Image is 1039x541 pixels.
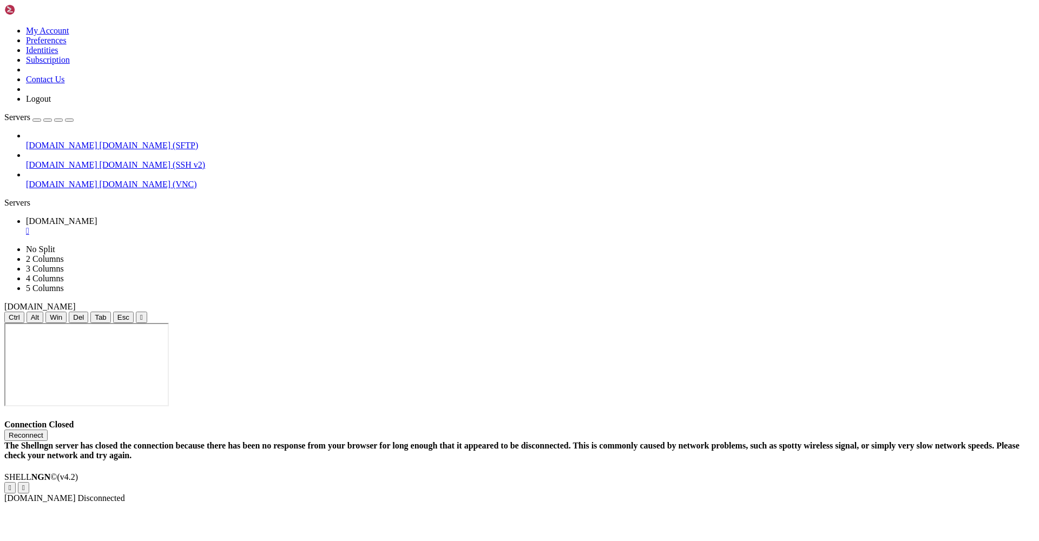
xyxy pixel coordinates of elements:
button: Tab [90,312,111,323]
span: 4.2.0 [57,472,78,481]
a: [DOMAIN_NAME] [DOMAIN_NAME] (VNC) [26,180,1035,189]
a: 5 Columns [26,283,64,293]
b: NGN [31,472,51,481]
span: Esc [117,313,129,321]
span: SHELL © [4,472,78,481]
span: [DOMAIN_NAME] (SSH v2) [100,160,206,169]
span: [DOMAIN_NAME] [4,493,76,503]
button: Win [45,312,67,323]
a: [DOMAIN_NAME] [DOMAIN_NAME] (SFTP) [26,141,1035,150]
a: Servers [4,113,74,122]
button: Esc [113,312,134,323]
span: Ctrl [9,313,20,321]
span: Tab [95,313,107,321]
a: 3 Columns [26,264,64,273]
div: Servers [4,198,1035,208]
span: Win [50,313,62,321]
span: [DOMAIN_NAME] [4,302,76,311]
button: Reconnect [4,430,48,441]
span: Connection Closed [4,420,74,429]
span: [DOMAIN_NAME] [26,216,97,226]
a:  [26,226,1035,236]
a: Subscription [26,55,70,64]
img: Shellngn [4,4,67,15]
a: 4 Columns [26,274,64,283]
span: Del [73,313,84,321]
a: My Account [26,26,69,35]
a: [DOMAIN_NAME] [DOMAIN_NAME] (SSH v2) [26,160,1035,170]
div: The Shellngn server has closed the connection because there has been no response from your browse... [4,441,1035,460]
a: Preferences [26,36,67,45]
a: No Split [26,245,55,254]
li: [DOMAIN_NAME] [DOMAIN_NAME] (VNC) [26,170,1035,189]
span: [DOMAIN_NAME] (SFTP) [100,141,199,150]
div:  [9,484,11,492]
span: [DOMAIN_NAME] [26,180,97,189]
button: Del [69,312,88,323]
a: h.ycloud.info [26,216,1035,236]
span: Disconnected [78,493,125,503]
button: Ctrl [4,312,24,323]
button:  [4,482,16,493]
button: Alt [27,312,44,323]
li: [DOMAIN_NAME] [DOMAIN_NAME] (SSH v2) [26,150,1035,170]
button:  [136,312,147,323]
span: Servers [4,113,30,122]
span: [DOMAIN_NAME] [26,160,97,169]
span: [DOMAIN_NAME] (VNC) [100,180,197,189]
span: Alt [31,313,40,321]
li: [DOMAIN_NAME] [DOMAIN_NAME] (SFTP) [26,131,1035,150]
span: [DOMAIN_NAME] [26,141,97,150]
a: Identities [26,45,58,55]
div:  [22,484,25,492]
a: Contact Us [26,75,65,84]
a: Logout [26,94,51,103]
div:  [140,313,143,321]
a: 2 Columns [26,254,64,263]
button:  [18,482,29,493]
